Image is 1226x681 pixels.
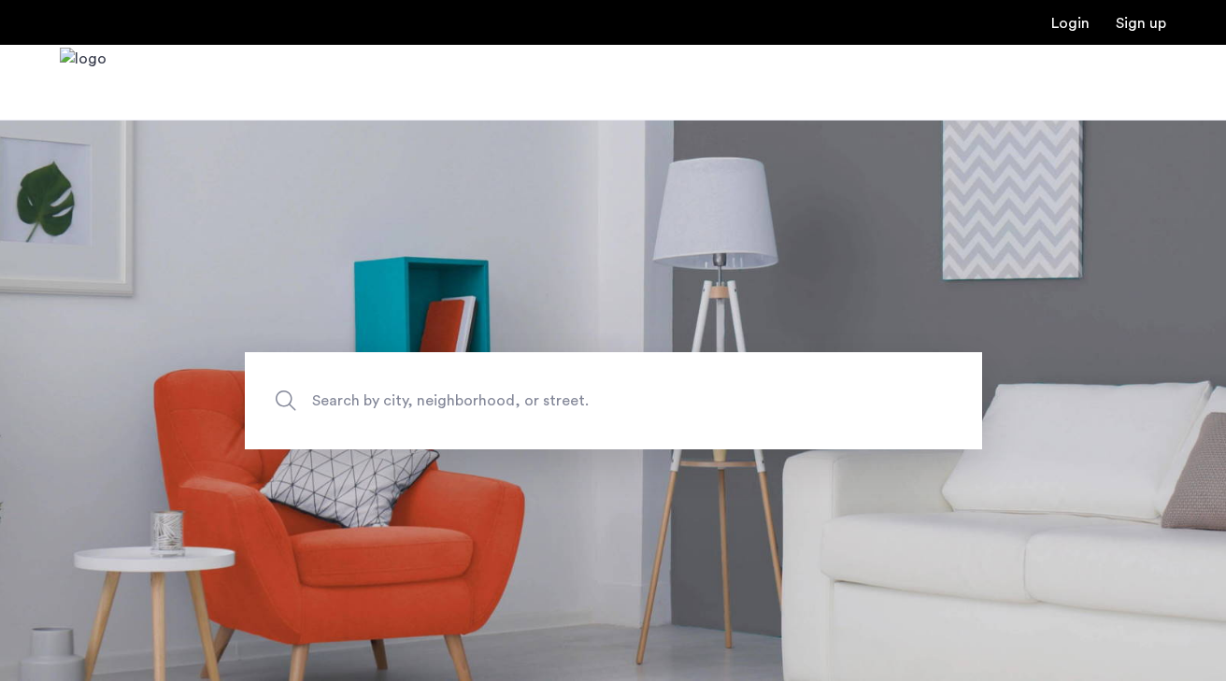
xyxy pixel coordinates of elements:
[1116,16,1166,31] a: Registration
[245,352,982,449] input: Apartment Search
[312,388,828,413] span: Search by city, neighborhood, or street.
[60,48,107,118] a: Cazamio Logo
[60,48,107,118] img: logo
[1051,16,1090,31] a: Login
